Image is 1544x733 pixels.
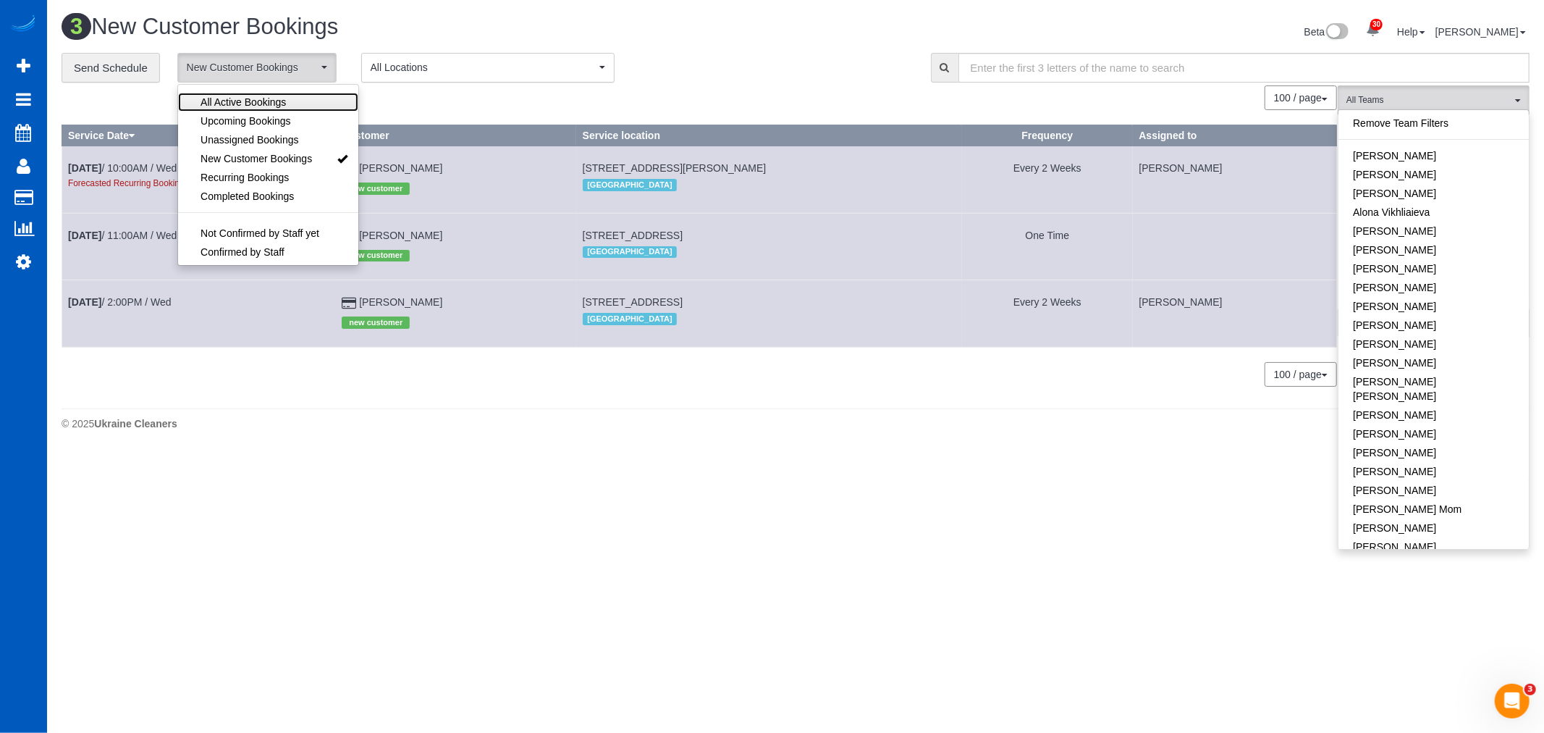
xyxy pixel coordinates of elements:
strong: Ukraine Cleaners [94,418,177,430]
b: [DATE] [68,162,101,174]
a: [PERSON_NAME] [1338,481,1529,500]
a: [PERSON_NAME] [1338,165,1529,184]
span: New Customer Bookings [187,60,318,75]
span: [STREET_ADDRESS] [583,296,683,308]
th: Frequency [962,125,1133,146]
a: [PERSON_NAME] [1338,462,1529,481]
img: New interface [1325,23,1349,42]
a: [PERSON_NAME] [359,230,442,241]
a: [PERSON_NAME] [1338,278,1529,297]
a: [PERSON_NAME] [359,162,442,174]
th: Assigned to [1133,125,1337,146]
button: New Customer Bookings [177,53,337,83]
span: All Locations [371,60,596,75]
a: [PERSON_NAME] Mom [1338,500,1529,519]
b: [DATE] [68,296,101,308]
span: [GEOGRAPHIC_DATA] [583,179,678,190]
th: Service Date [62,125,336,146]
td: Schedule date [62,280,336,347]
a: 30 [1359,14,1387,46]
nav: Pagination navigation [1265,362,1337,387]
a: [PERSON_NAME] [1338,406,1529,424]
span: Recurring Bookings [201,170,289,185]
iframe: Intercom live chat [1495,684,1530,719]
td: Schedule date [62,213,336,280]
nav: Pagination navigation [1265,85,1337,110]
span: [GEOGRAPHIC_DATA] [583,313,678,324]
a: Help [1397,26,1425,38]
td: Customer [336,213,576,280]
a: [PERSON_NAME] [PERSON_NAME] [1338,372,1529,406]
span: All Teams [1346,94,1511,106]
div: © 2025 [62,416,1530,431]
td: Assigned to [1133,280,1337,347]
small: Forecasted Recurring Booking [68,178,185,188]
td: Service location [576,213,962,280]
span: Unassigned Bookings [201,133,298,147]
a: [PERSON_NAME] [1338,146,1529,165]
span: [STREET_ADDRESS][PERSON_NAME] [583,162,767,174]
td: Assigned to [1133,213,1337,280]
span: Confirmed by Staff [201,245,284,259]
td: Service location [576,280,962,347]
span: 3 [62,13,91,40]
td: Customer [336,280,576,347]
span: Upcoming Bookings [201,114,291,128]
td: Customer [336,146,576,213]
button: 100 / page [1265,85,1337,110]
ol: All Teams [1338,85,1530,108]
a: [DATE]/ 2:00PM / Wed [68,296,172,308]
span: 30 [1370,19,1383,30]
span: 3 [1524,684,1536,695]
a: [PERSON_NAME] [1338,184,1529,203]
a: [DATE]/ 10:00AM / Wed [68,162,177,174]
a: [PERSON_NAME] [1338,259,1529,278]
td: Service location [576,146,962,213]
div: Location [583,243,956,261]
span: [STREET_ADDRESS] [583,230,683,241]
td: Assigned to [1133,146,1337,213]
h1: New Customer Bookings [62,14,785,39]
span: new customer [342,250,410,261]
a: [PERSON_NAME] [1338,424,1529,443]
span: New Customer Bookings [201,151,312,166]
a: [PERSON_NAME] [1338,222,1529,240]
a: [PERSON_NAME] [1338,537,1529,556]
div: Location [583,175,956,194]
a: [PERSON_NAME] [1338,297,1529,316]
a: Send Schedule [62,53,160,83]
button: All Teams [1338,85,1530,115]
a: Beta [1304,26,1349,38]
input: Enter the first 3 letters of the name to search [958,53,1530,83]
td: Frequency [962,213,1133,280]
a: [PERSON_NAME] [1338,519,1529,537]
th: Service location [576,125,962,146]
a: [DATE]/ 11:00AM / Wed [68,230,177,241]
button: 100 / page [1265,362,1337,387]
i: Credit Card Payment [342,298,356,309]
span: new customer [342,183,410,194]
img: Automaid Logo [9,14,38,35]
a: [PERSON_NAME] [1338,316,1529,335]
a: [PERSON_NAME] [1338,335,1529,353]
a: [PERSON_NAME] [1338,240,1529,259]
span: new customer [342,317,410,328]
span: Completed Bookings [201,189,294,204]
a: [PERSON_NAME] [359,296,442,308]
a: Alona Vikhliaieva [1338,203,1529,222]
span: Not Confirmed by Staff yet [201,226,319,240]
button: All Locations [361,53,615,83]
th: Customer [336,125,576,146]
a: [PERSON_NAME] [1338,443,1529,462]
span: [GEOGRAPHIC_DATA] [583,246,678,258]
div: Location [583,309,956,328]
b: [DATE] [68,230,101,241]
td: Frequency [962,146,1133,213]
span: All Active Bookings [201,95,286,109]
td: Frequency [962,280,1133,347]
a: [PERSON_NAME] [1338,353,1529,372]
a: [PERSON_NAME] [1435,26,1526,38]
a: Remove Team Filters [1338,114,1529,133]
